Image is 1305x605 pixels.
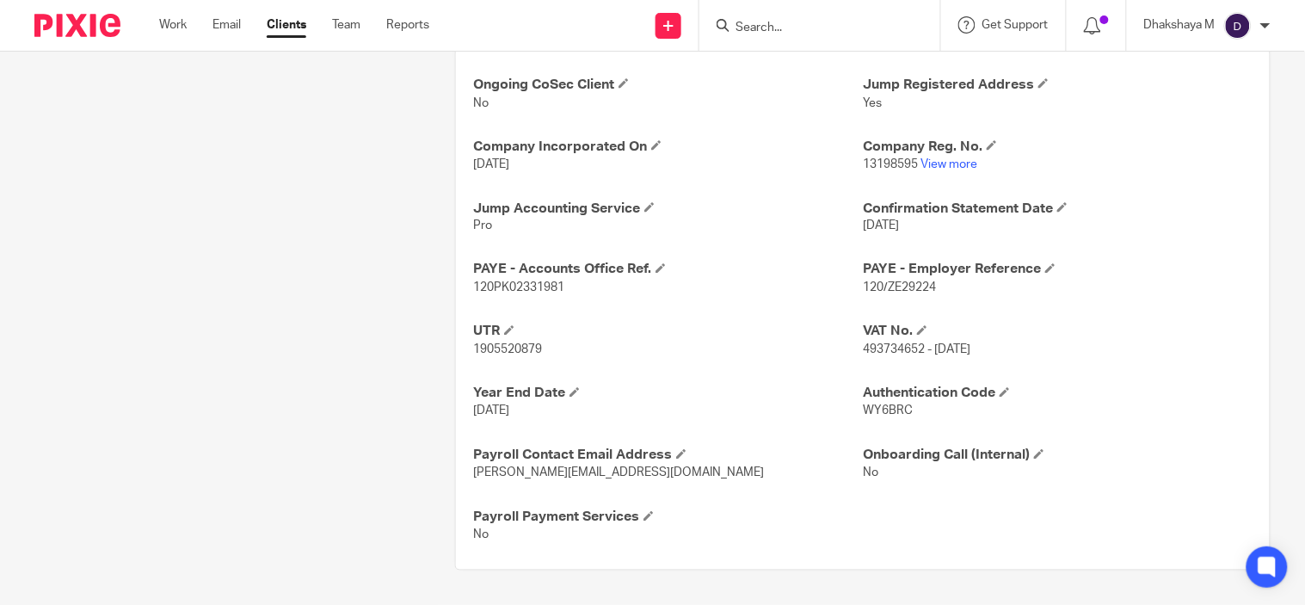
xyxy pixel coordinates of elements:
h4: UTR [473,323,863,341]
h4: Ongoing CoSec Client [473,76,863,94]
h4: Year End Date [473,385,863,403]
span: 120PK02331981 [473,282,564,294]
h4: PAYE - Employer Reference [863,261,1253,279]
img: Pixie [34,14,120,37]
span: [PERSON_NAME][EMAIL_ADDRESS][DOMAIN_NAME] [473,467,764,479]
span: Get Support [982,19,1049,31]
span: WY6BRC [863,405,913,417]
span: Pro [473,220,492,232]
h4: Payroll Payment Services [473,509,863,527]
span: 1905520879 [473,344,542,356]
h4: Company Incorporated On [473,138,863,156]
span: [DATE] [473,158,509,170]
h4: Payroll Contact Email Address [473,447,863,465]
span: 120/ZE29224 [863,282,936,294]
img: svg%3E [1224,12,1252,40]
h4: Confirmation Statement Date [863,200,1253,218]
a: Email [212,16,241,34]
h4: Onboarding Call (Internal) [863,447,1253,465]
a: Work [159,16,187,34]
a: Reports [386,16,429,34]
span: No [863,467,878,479]
a: Team [332,16,360,34]
span: [DATE] [473,405,509,417]
span: 13198595 [863,158,918,170]
span: Yes [863,97,882,109]
span: 493734652 - [DATE] [863,344,970,356]
h4: PAYE - Accounts Office Ref. [473,261,863,279]
h4: Authentication Code [863,385,1253,403]
h4: Jump Accounting Service [473,200,863,218]
p: Dhakshaya M [1144,16,1216,34]
h4: VAT No. [863,323,1253,341]
a: Clients [267,16,306,34]
span: [DATE] [863,220,899,232]
h4: Company Reg. No. [863,138,1253,156]
input: Search [734,21,889,36]
span: No [473,529,489,541]
a: View more [920,158,977,170]
span: No [473,97,489,109]
h4: Jump Registered Address [863,76,1253,94]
